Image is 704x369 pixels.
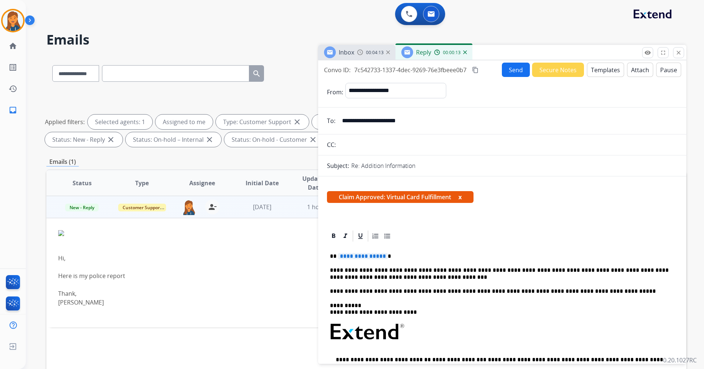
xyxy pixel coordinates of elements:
[88,115,152,129] div: Selected agents: 1
[293,117,302,126] mat-icon: close
[312,115,408,129] div: Type: Shipping Protection
[327,161,349,170] p: Subject:
[307,203,337,211] span: 1 hour ago
[3,10,23,31] img: avatar
[58,298,555,307] div: [PERSON_NAME]
[8,84,17,93] mat-icon: history
[366,50,384,56] span: 00:04:13
[224,132,325,147] div: Status: On-hold - Customer
[298,174,331,192] span: Updated Date
[58,289,555,298] div: Thank,
[216,115,309,129] div: Type: Customer Support
[252,69,261,78] mat-icon: search
[355,231,366,242] div: Underline
[65,204,99,211] span: New - Reply
[416,48,431,56] span: Reply
[246,179,279,187] span: Initial Date
[106,135,115,144] mat-icon: close
[46,157,79,166] p: Emails (1)
[327,191,474,203] span: Claim Approved: Virtual Card Fulfillment
[45,117,85,126] p: Applied filters:
[458,193,462,201] button: x
[253,203,271,211] span: [DATE]
[73,179,92,187] span: Status
[324,66,351,74] p: Convo ID:
[627,63,653,77] button: Attach
[8,63,17,72] mat-icon: list_alt
[309,135,317,144] mat-icon: close
[644,49,651,56] mat-icon: remove_red_eye
[327,140,336,149] p: CC:
[45,132,123,147] div: Status: New - Reply
[8,42,17,50] mat-icon: home
[327,116,335,125] p: To:
[340,231,351,242] div: Italic
[46,32,686,47] h2: Emails
[351,161,415,170] p: Re: Addition Information
[208,203,217,211] mat-icon: person_remove
[443,50,461,56] span: 00:00:13
[472,67,479,73] mat-icon: content_copy
[660,49,666,56] mat-icon: fullscreen
[8,106,17,115] mat-icon: inbox
[663,356,697,365] p: 0.20.1027RC
[118,204,166,211] span: Customer Support
[370,231,381,242] div: Ordered List
[189,179,215,187] span: Assignee
[502,63,530,77] button: Send
[328,231,339,242] div: Bold
[58,254,555,263] div: Hi,
[587,63,624,77] button: Templates
[354,66,467,74] span: 7c542733-1337-4dec-9269-76e3fbeee0b7
[675,49,682,56] mat-icon: close
[155,115,213,129] div: Assigned to me
[339,48,354,56] span: Inbox
[58,230,555,236] img: ii_1997c79bbc4b0afe20a1
[327,88,343,96] p: From:
[58,271,555,280] div: Here is my police report
[656,63,681,77] button: Pause
[205,135,214,144] mat-icon: close
[532,63,584,77] button: Secure Notes
[382,231,393,242] div: Bullet List
[182,200,196,215] img: agent-avatar
[135,179,149,187] span: Type
[126,132,221,147] div: Status: On-hold – Internal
